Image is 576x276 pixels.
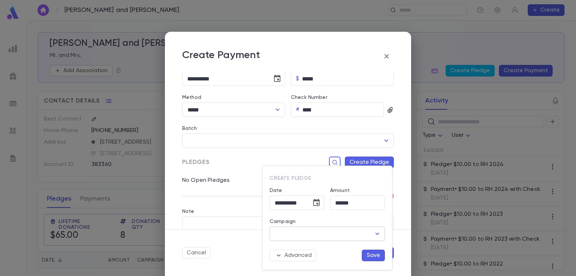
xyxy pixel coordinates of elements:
[309,196,324,210] button: Choose date, selected date is Aug 25, 2025
[270,219,296,224] label: Campaign
[372,229,382,239] button: Open
[270,176,311,181] span: Create Pledge
[270,188,324,193] label: Date
[270,250,316,261] button: Advanced
[330,188,350,193] label: Amount
[362,250,385,261] button: Save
